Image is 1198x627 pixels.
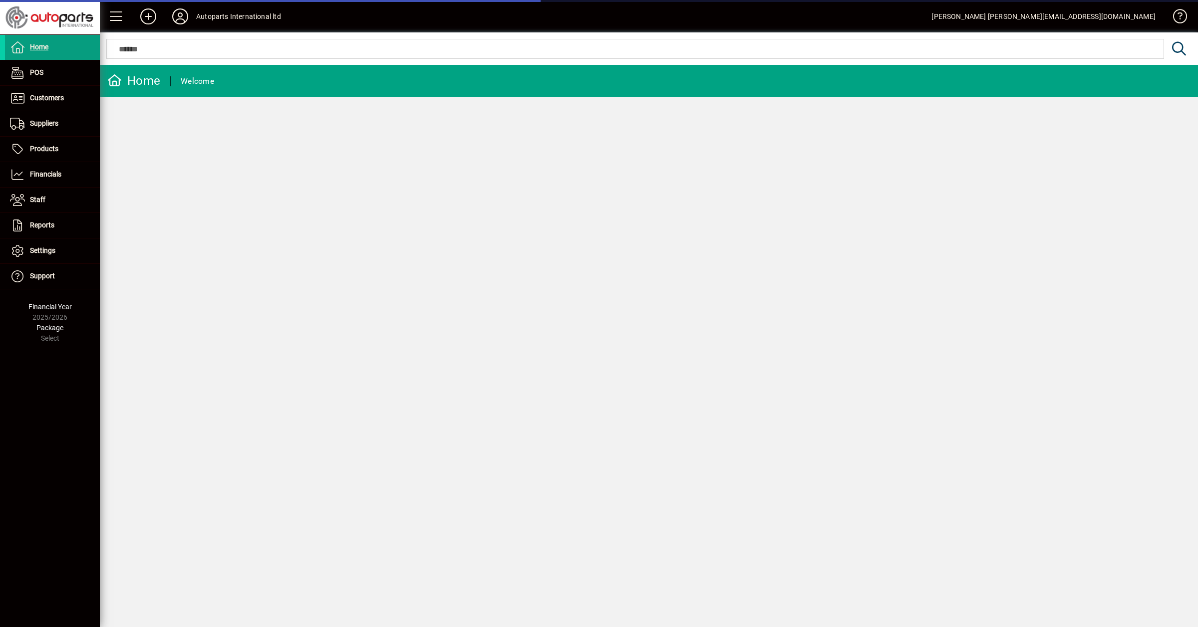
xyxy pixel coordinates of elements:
div: [PERSON_NAME] [PERSON_NAME][EMAIL_ADDRESS][DOMAIN_NAME] [931,8,1156,24]
span: Financials [30,170,61,178]
span: Home [30,43,48,51]
a: Reports [5,213,100,238]
a: Staff [5,188,100,212]
span: Products [30,145,58,153]
span: Customers [30,94,64,102]
div: Autoparts International ltd [196,8,281,24]
a: Suppliers [5,111,100,136]
a: Support [5,264,100,289]
span: Support [30,272,55,280]
a: Knowledge Base [1166,2,1186,34]
a: Products [5,137,100,162]
a: Settings [5,238,100,263]
button: Add [132,7,164,25]
a: Financials [5,162,100,187]
span: Staff [30,196,45,204]
span: POS [30,68,43,76]
div: Home [107,73,160,89]
span: Reports [30,221,54,229]
a: Customers [5,86,100,111]
span: Settings [30,246,55,254]
a: POS [5,60,100,85]
button: Profile [164,7,196,25]
div: Welcome [181,73,214,89]
span: Financial Year [28,303,72,311]
span: Suppliers [30,119,58,127]
span: Package [36,324,63,332]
